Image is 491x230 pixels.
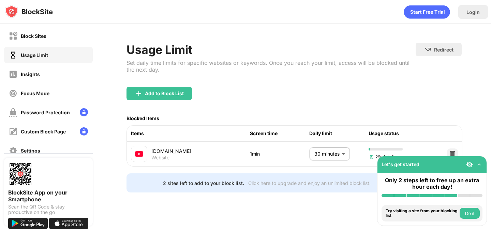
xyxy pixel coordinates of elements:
[309,130,369,137] div: Daily limit
[21,129,66,134] div: Custom Block Page
[382,161,419,167] div: Let's get started
[250,150,309,158] div: 1min
[49,218,89,229] img: download-on-the-app-store.svg
[80,127,88,135] img: lock-menu.svg
[434,47,453,53] div: Redirect
[9,51,17,59] img: time-usage-on.svg
[80,108,88,116] img: lock-menu.svg
[163,180,244,186] div: 2 sites left to add to your block list.
[151,155,169,161] div: Website
[369,154,374,160] img: hourglass-set.svg
[9,146,17,155] img: settings-off.svg
[8,162,33,186] img: options-page-qr-code.png
[9,89,17,98] img: focus-off.svg
[9,108,17,117] img: password-protection-off.svg
[21,110,70,115] div: Password Protection
[369,130,428,137] div: Usage status
[151,147,250,155] div: [DOMAIN_NAME]
[369,154,395,160] span: 29min left
[9,32,17,40] img: block-off.svg
[250,130,309,137] div: Screen time
[8,218,48,229] img: get-it-on-google-play.svg
[127,115,159,121] div: Blocked Items
[314,150,339,158] p: 30 minutes
[127,43,415,57] div: Usage Limit
[8,204,89,215] div: Scan the QR Code & stay productive on the go
[135,150,143,158] img: favicons
[21,90,49,96] div: Focus Mode
[21,148,40,154] div: Settings
[404,5,450,19] div: animation
[5,5,53,18] img: logo-blocksite.svg
[9,70,17,78] img: insights-off.svg
[382,177,482,190] div: Only 2 steps left to free up an extra hour each day!
[145,91,184,96] div: Add to Block List
[21,33,46,39] div: Block Sites
[21,52,48,58] div: Usage Limit
[460,208,480,219] button: Do it
[8,189,89,203] div: BlockSite App on your Smartphone
[248,180,371,186] div: Click here to upgrade and enjoy an unlimited block list.
[131,130,250,137] div: Items
[386,209,458,218] div: Try visiting a site from your blocking list
[476,161,482,168] img: omni-setup-toggle.svg
[21,71,40,77] div: Insights
[466,9,480,15] div: Login
[9,127,17,136] img: customize-block-page-off.svg
[127,59,415,73] div: Set daily time limits for specific websites or keywords. Once you reach your limit, access will b...
[466,161,473,168] img: eye-not-visible.svg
